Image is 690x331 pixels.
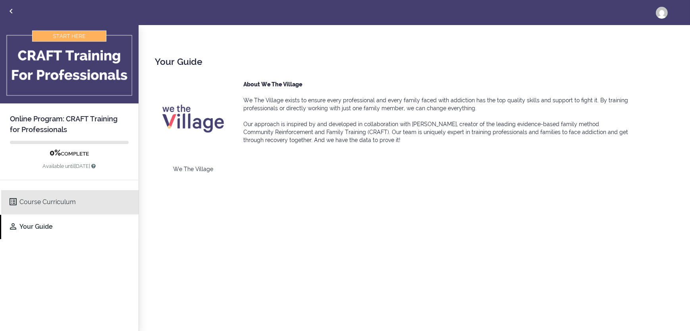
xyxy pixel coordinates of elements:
p: Available until [10,158,129,170]
img: We The Village [155,80,231,157]
a: Back to courses [0,0,22,24]
strong: About We The Village [243,81,302,88]
div: We The Village exists to ensure every professional and every family faced with addiction has the ... [243,96,630,112]
span: [DATE] [75,163,91,169]
div: COMPLETE [10,148,129,170]
div: Our approach is inspired by and developed in collaboration with [PERSON_NAME], creator of the lea... [243,120,630,144]
img: lesley.barreira@surreyplace.ca [656,7,668,19]
svg: Back to courses [6,6,16,16]
h2: Your Guide [155,55,674,68]
a: Course Curriculum [1,190,139,214]
span: 0% [50,148,61,158]
div: We The Village [155,165,231,173]
a: Your Guide [1,215,139,239]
